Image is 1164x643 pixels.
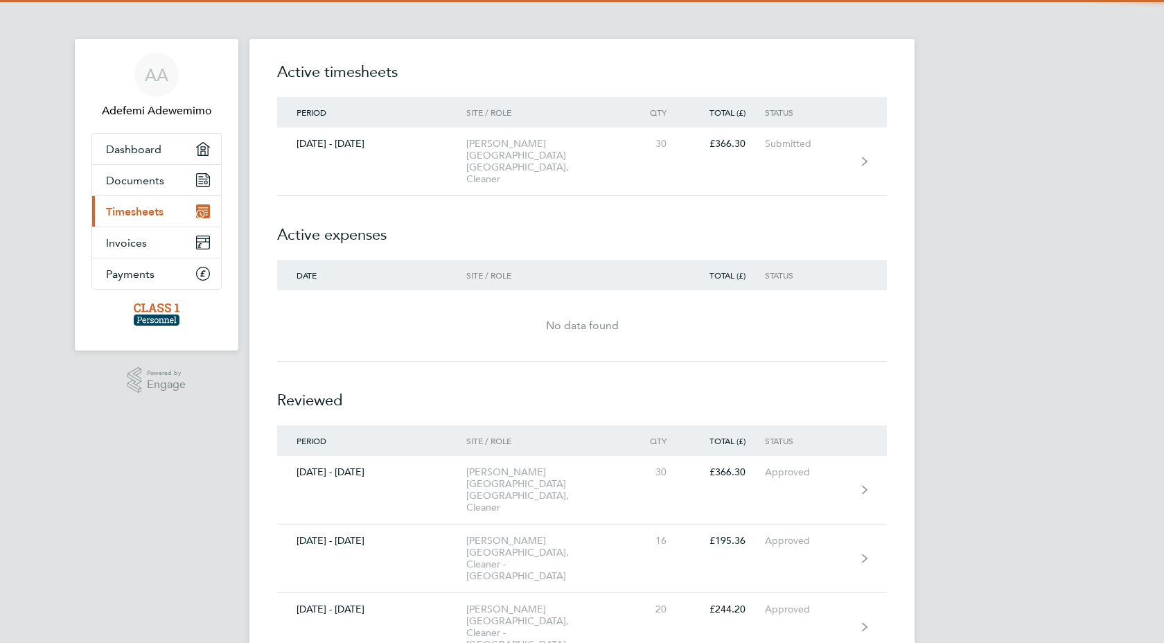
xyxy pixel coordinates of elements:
span: Period [297,435,326,446]
a: Powered byEngage [127,367,186,394]
img: class1personnel-logo-retina.png [134,303,180,326]
div: [PERSON_NAME][GEOGRAPHIC_DATA] [GEOGRAPHIC_DATA], Cleaner [466,138,625,185]
div: [PERSON_NAME][GEOGRAPHIC_DATA] [GEOGRAPHIC_DATA], Cleaner [466,466,625,513]
div: Qty [625,436,686,446]
div: 16 [625,535,686,547]
h2: Active expenses [277,196,887,260]
nav: Main navigation [75,39,238,351]
div: [DATE] - [DATE] [277,535,466,547]
div: Site / Role [466,436,625,446]
div: [DATE] - [DATE] [277,604,466,615]
div: 20 [625,604,686,615]
div: Status [765,107,850,117]
span: Documents [106,174,164,187]
a: [DATE] - [DATE][PERSON_NAME][GEOGRAPHIC_DATA] [GEOGRAPHIC_DATA], Cleaner30£366.30Approved [277,456,887,525]
a: AAAdefemi Adewemimo [91,53,222,119]
div: 30 [625,138,686,150]
div: Total (£) [686,107,765,117]
div: No data found [277,317,887,334]
h2: Reviewed [277,362,887,425]
div: £366.30 [686,138,765,150]
span: Invoices [106,236,147,249]
a: Invoices [92,227,221,258]
div: Status [765,270,850,280]
div: [DATE] - [DATE] [277,138,466,150]
div: £366.30 [686,466,765,478]
span: Timesheets [106,205,164,218]
div: [DATE] - [DATE] [277,466,466,478]
div: Approved [765,466,850,478]
a: [DATE] - [DATE][PERSON_NAME][GEOGRAPHIC_DATA] [GEOGRAPHIC_DATA], Cleaner30£366.30Submitted [277,127,887,196]
div: Qty [625,107,686,117]
a: Documents [92,165,221,195]
div: Approved [765,604,850,615]
h2: Active timesheets [277,61,887,97]
div: £195.36 [686,535,765,547]
a: [DATE] - [DATE][PERSON_NAME][GEOGRAPHIC_DATA], Cleaner - [GEOGRAPHIC_DATA]16£195.36Approved [277,525,887,593]
div: Status [765,436,850,446]
span: AA [145,66,168,84]
span: Dashboard [106,143,161,156]
span: Powered by [147,367,186,379]
a: Timesheets [92,196,221,227]
span: Adefemi Adewemimo [91,103,222,119]
div: Site / Role [466,107,625,117]
div: Approved [765,535,850,547]
span: Period [297,107,326,118]
div: Date [277,270,466,280]
div: £244.20 [686,604,765,615]
div: [PERSON_NAME][GEOGRAPHIC_DATA], Cleaner - [GEOGRAPHIC_DATA] [466,535,625,582]
div: Site / Role [466,270,625,280]
a: Go to home page [91,303,222,326]
span: Payments [106,267,155,281]
span: Engage [147,379,186,391]
a: Payments [92,258,221,289]
div: Total (£) [686,436,765,446]
div: Total (£) [686,270,765,280]
a: Dashboard [92,134,221,164]
div: Submitted [765,138,850,150]
div: 30 [625,466,686,478]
